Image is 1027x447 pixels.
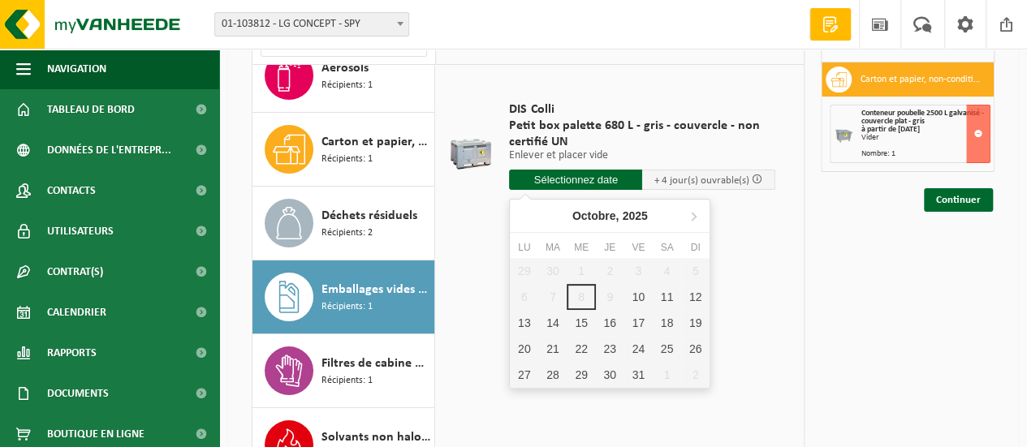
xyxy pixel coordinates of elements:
[321,354,430,373] span: Filtres de cabine de peinture
[567,336,595,362] div: 22
[653,239,681,256] div: Sa
[510,362,538,388] div: 27
[861,150,990,158] div: Nombre: 1
[681,362,710,388] div: 2
[596,239,624,256] div: Je
[252,187,435,260] button: Déchets résiduels Récipients: 2
[567,310,595,336] div: 15
[596,362,624,388] div: 30
[624,336,653,362] div: 24
[596,336,624,362] div: 23
[252,39,435,113] button: Aérosols Récipients: 1
[538,239,567,256] div: Ma
[252,334,435,408] button: Filtres de cabine de peinture Récipients: 1
[321,206,417,226] span: Déchets résiduels
[47,130,171,170] span: Données de l'entrepr...
[215,13,408,36] span: 01-103812 - LG CONCEPT - SPY
[321,132,430,152] span: Carton et papier, non-conditionné (industriel)
[538,336,567,362] div: 21
[653,310,681,336] div: 18
[538,310,567,336] div: 14
[681,284,710,310] div: 12
[510,336,538,362] div: 20
[624,362,653,388] div: 31
[321,152,373,167] span: Récipients: 1
[567,239,595,256] div: Me
[47,251,103,292] span: Contrat(s)
[510,310,538,336] div: 13
[653,336,681,362] div: 25
[860,67,982,92] h3: Carton et papier, non-conditionné (industriel)
[47,373,109,414] span: Documents
[47,292,106,333] span: Calendrier
[321,78,373,93] span: Récipients: 1
[509,150,775,161] p: Enlever et placer vide
[321,373,373,389] span: Récipients: 1
[924,188,993,212] a: Continuer
[214,12,409,37] span: 01-103812 - LG CONCEPT - SPY
[681,310,710,336] div: 19
[624,310,653,336] div: 17
[509,118,775,150] span: Petit box palette 680 L - gris - couvercle - non certifié UN
[47,170,96,211] span: Contacts
[654,175,749,186] span: + 4 jour(s) ouvrable(s)
[321,280,430,299] span: Emballages vides en mélange de produits dangereux
[252,113,435,187] button: Carton et papier, non-conditionné (industriel) Récipients: 1
[321,58,369,78] span: Aérosols
[861,125,919,134] strong: à partir de [DATE]
[567,362,595,388] div: 29
[861,134,990,142] div: Vider
[510,239,538,256] div: Lu
[622,210,647,221] i: 2025
[681,239,710,256] div: Di
[861,109,983,126] span: Conteneur poubelle 2500 L galvanisé - couvercle plat - gris
[252,260,435,334] button: Emballages vides en mélange de produits dangereux Récipients: 1
[47,49,106,89] span: Navigation
[321,428,430,447] span: Solvants non halogénés - à haut pouvoir calorifique en fût 200L
[321,299,373,315] span: Récipients: 1
[509,101,775,118] span: DIS Colli
[47,89,135,130] span: Tableau de bord
[653,284,681,310] div: 11
[566,203,654,229] div: Octobre,
[596,310,624,336] div: 16
[47,211,114,251] span: Utilisateurs
[624,284,653,310] div: 10
[538,362,567,388] div: 28
[624,239,653,256] div: Ve
[321,226,373,241] span: Récipients: 2
[509,170,642,190] input: Sélectionnez date
[47,333,97,373] span: Rapports
[681,336,710,362] div: 26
